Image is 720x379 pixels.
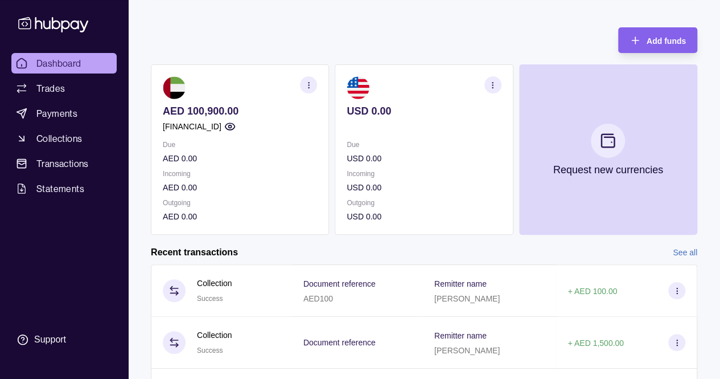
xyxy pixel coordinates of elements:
p: USD 0.00 [347,105,501,117]
a: Trades [11,78,117,99]
p: Collection [197,277,232,290]
p: Outgoing [347,197,501,209]
span: Collections [36,132,82,145]
a: Statements [11,178,117,199]
p: Due [347,138,501,151]
p: USD 0.00 [347,181,501,194]
p: [PERSON_NAME] [434,346,500,355]
p: [PERSON_NAME] [434,294,500,303]
p: AED100 [303,294,333,303]
p: Remitter name [434,279,487,288]
p: Incoming [163,168,317,180]
a: Support [11,328,117,352]
span: Statements [36,182,84,195]
a: Collections [11,128,117,149]
p: Incoming [347,168,501,180]
a: Transactions [11,153,117,174]
a: Dashboard [11,53,117,74]
div: Support [34,333,66,346]
span: Add funds [647,36,686,46]
p: Document reference [303,279,376,288]
p: USD 0.00 [347,210,501,223]
p: AED 0.00 [163,181,317,194]
button: Request new currencies [519,64,697,235]
span: Payments [36,107,77,120]
p: Request new currencies [553,164,663,176]
span: Transactions [36,157,89,170]
p: + AED 1,500.00 [567,339,623,348]
p: Document reference [303,338,376,347]
p: Remitter name [434,331,487,340]
p: + AED 100.00 [567,287,617,296]
span: Success [197,295,223,303]
a: See all [673,246,697,259]
p: AED 100,900.00 [163,105,317,117]
span: Dashboard [36,56,81,70]
p: [FINANCIAL_ID] [163,120,221,133]
button: Add funds [618,27,697,53]
p: Outgoing [163,197,317,209]
img: us [347,76,369,99]
img: ae [163,76,186,99]
a: Payments [11,103,117,124]
span: Success [197,347,223,354]
h2: Recent transactions [151,246,238,259]
p: Due [163,138,317,151]
p: Collection [197,329,232,341]
span: Trades [36,81,65,95]
p: AED 0.00 [163,210,317,223]
p: USD 0.00 [347,152,501,165]
p: AED 0.00 [163,152,317,165]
